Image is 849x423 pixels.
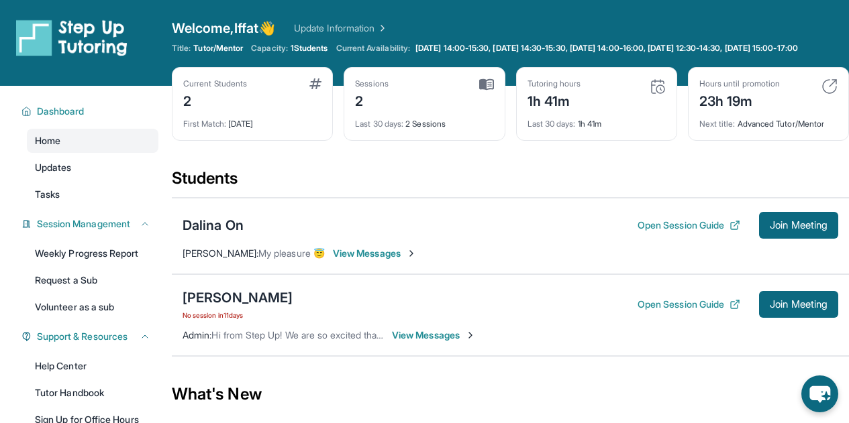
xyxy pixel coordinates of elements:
span: Dashboard [37,105,85,118]
div: 23h 19m [699,89,780,111]
button: Open Session Guide [638,298,740,311]
img: card [479,78,494,90]
a: Update Information [294,21,388,35]
span: [DATE] 14:00-15:30, [DATE] 14:30-15:30, [DATE] 14:00-16:00, [DATE] 12:30-14:30, [DATE] 15:00-17:00 [415,43,798,54]
img: logo [16,19,128,56]
img: card [309,78,321,89]
a: Help Center [27,354,158,378]
span: View Messages [333,247,417,260]
button: Join Meeting [759,212,838,239]
div: Students [172,168,849,197]
div: Tutoring hours [528,78,581,89]
span: Capacity: [251,43,288,54]
div: 1h 41m [528,89,581,111]
div: 2 [183,89,247,111]
span: Tasks [35,188,60,201]
span: First Match : [183,119,226,129]
span: Current Availability: [336,43,410,54]
span: View Messages [392,328,476,342]
div: [PERSON_NAME] [183,288,293,307]
button: Session Management [32,217,150,231]
span: Tutor/Mentor [193,43,243,54]
button: Support & Resources [32,330,150,343]
span: Support & Resources [37,330,128,343]
a: [DATE] 14:00-15:30, [DATE] 14:30-15:30, [DATE] 14:00-16:00, [DATE] 12:30-14:30, [DATE] 15:00-17:00 [413,43,801,54]
span: Join Meeting [770,300,828,308]
button: Open Session Guide [638,219,740,232]
div: [DATE] [183,111,321,129]
img: Chevron-Right [465,330,476,341]
a: Request a Sub [27,268,158,292]
span: Home [35,134,60,147]
button: Join Meeting [759,291,838,318]
button: chat-button [801,375,838,412]
span: 1 Students [291,43,328,54]
span: Last 30 days : [355,119,403,129]
div: Sessions [355,78,389,89]
div: Current Students [183,78,247,89]
img: Chevron Right [374,21,388,35]
a: Home [27,129,158,153]
span: No session in 11 days [183,310,293,320]
span: Join Meeting [770,221,828,229]
span: My pleasure 😇 [258,247,325,259]
a: Tasks [27,182,158,206]
div: Advanced Tutor/Mentor [699,111,838,129]
span: [PERSON_NAME] : [183,247,258,259]
span: Session Management [37,217,130,231]
span: Last 30 days : [528,119,576,129]
div: Hours until promotion [699,78,780,89]
span: Next title : [699,119,736,129]
div: 2 [355,89,389,111]
a: Updates [27,156,158,180]
span: Title: [172,43,191,54]
img: card [821,78,838,95]
img: card [650,78,666,95]
a: Volunteer as a sub [27,295,158,319]
button: Dashboard [32,105,150,118]
a: Weekly Progress Report [27,241,158,265]
a: Tutor Handbook [27,381,158,405]
div: Dalina On [183,216,244,235]
div: 2 Sessions [355,111,493,129]
div: 1h 41m [528,111,666,129]
span: Admin : [183,329,211,341]
span: Updates [35,161,72,174]
span: Welcome, Iffat 👋 [172,19,275,38]
img: Chevron-Right [406,248,417,259]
